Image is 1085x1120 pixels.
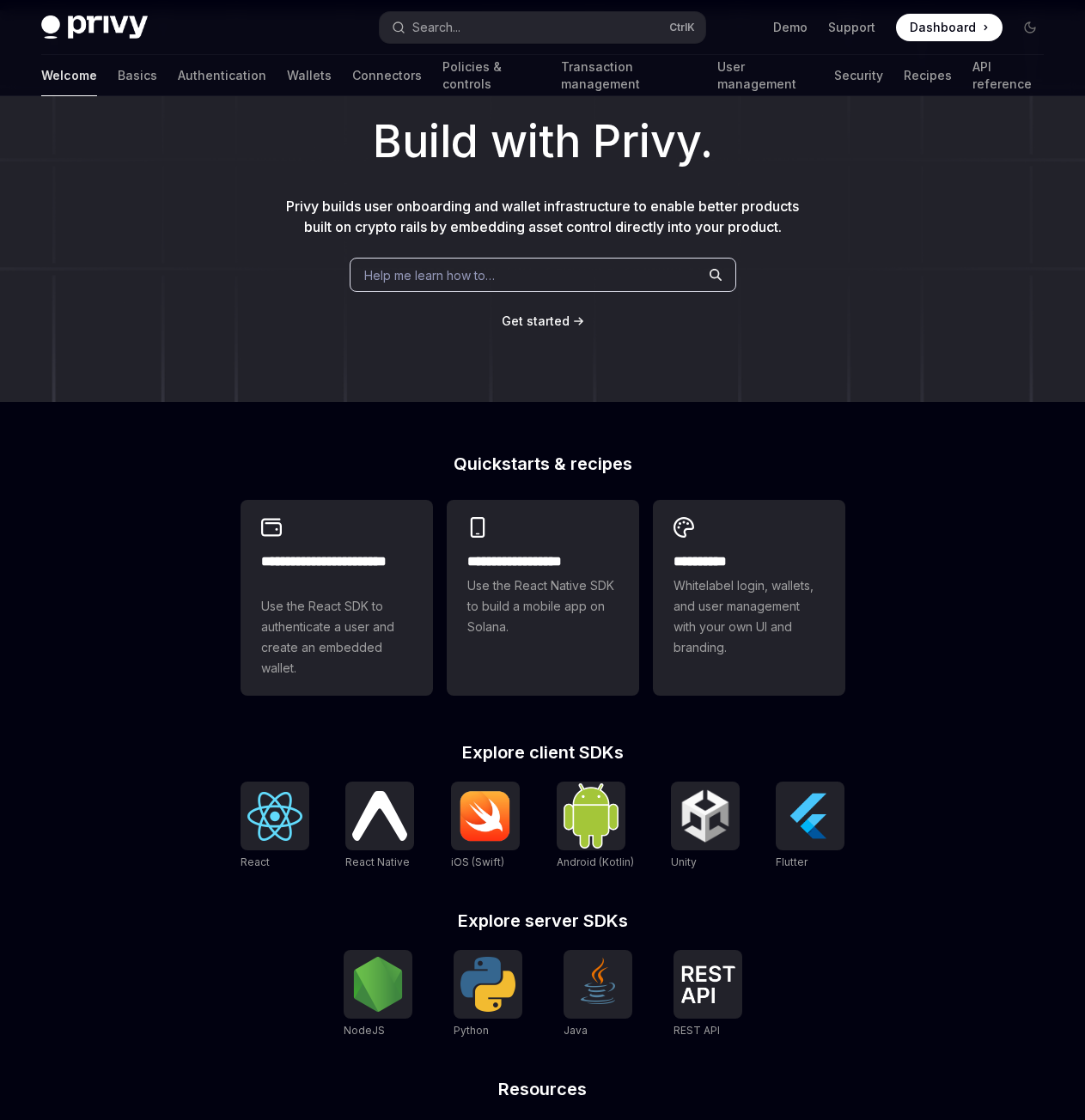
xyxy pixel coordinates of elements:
a: API reference [972,55,1044,96]
span: React Native [345,855,410,868]
a: **** **** **** ***Use the React Native SDK to build a mobile app on Solana. [447,500,639,696]
a: Transaction management [561,55,697,96]
span: Flutter [776,855,808,868]
a: Dashboard [896,14,1003,41]
img: dark logo [41,15,148,40]
span: REST API [674,1024,720,1037]
a: **** *****Whitelabel login, wallets, and user management with your own UI and branding. [653,500,845,696]
img: Android (Kotlin) [564,783,619,848]
a: Recipes [904,55,952,96]
a: PythonPython [454,950,522,1039]
a: UnityUnity [671,782,740,871]
a: User management [717,55,814,96]
span: Ctrl K [669,21,695,34]
a: FlutterFlutter [776,782,844,871]
span: Use the React Native SDK to build a mobile app on Solana. [467,575,619,637]
span: iOS (Swift) [451,855,504,868]
a: Authentication [178,55,266,96]
a: ReactReact [241,782,309,871]
img: iOS (Swift) [458,790,513,842]
a: JavaJava [564,950,632,1039]
span: Privy builds user onboarding and wallet infrastructure to enable better products built on crypto ... [286,198,799,235]
h2: Resources [241,1080,845,1098]
button: Toggle dark mode [1016,14,1044,41]
a: Basics [118,55,157,96]
span: NodeJS [344,1024,385,1037]
span: Dashboard [910,19,976,36]
a: Support [828,19,875,36]
h2: Quickstarts & recipes [241,455,845,472]
img: Python [460,957,515,1012]
a: Security [834,55,883,96]
h2: Explore server SDKs [241,912,845,929]
h2: Explore client SDKs [241,744,845,761]
a: NodeJSNodeJS [344,950,412,1039]
a: Welcome [41,55,97,96]
span: React [241,855,270,868]
img: React Native [352,791,407,840]
span: Unity [671,855,697,868]
a: iOS (Swift)iOS (Swift) [451,782,520,871]
img: REST API [680,965,735,1003]
span: Android (Kotlin) [557,855,634,868]
span: Java [564,1024,588,1037]
a: Wallets [287,55,332,96]
img: React [247,792,302,841]
span: Use the React SDK to authenticate a user and create an embedded wallet. [261,596,412,679]
span: Whitelabel login, wallets, and user management with your own UI and branding. [674,575,825,658]
img: Unity [678,788,733,843]
a: Android (Kotlin)Android (Kotlin) [557,782,634,871]
img: NodeJS [350,957,405,1012]
a: Get started [502,313,570,330]
span: Help me learn how to… [364,266,495,284]
img: Java [570,957,625,1012]
a: REST APIREST API [674,950,742,1039]
a: Demo [773,19,808,36]
button: Open search [380,12,704,43]
img: Flutter [783,788,838,843]
a: React NativeReact Native [345,782,414,871]
h1: Build with Privy. [27,108,1058,175]
a: Connectors [352,55,422,96]
span: Get started [502,313,570,328]
a: Policies & controls [442,55,540,96]
div: Search... [412,17,460,38]
span: Python [454,1024,489,1037]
